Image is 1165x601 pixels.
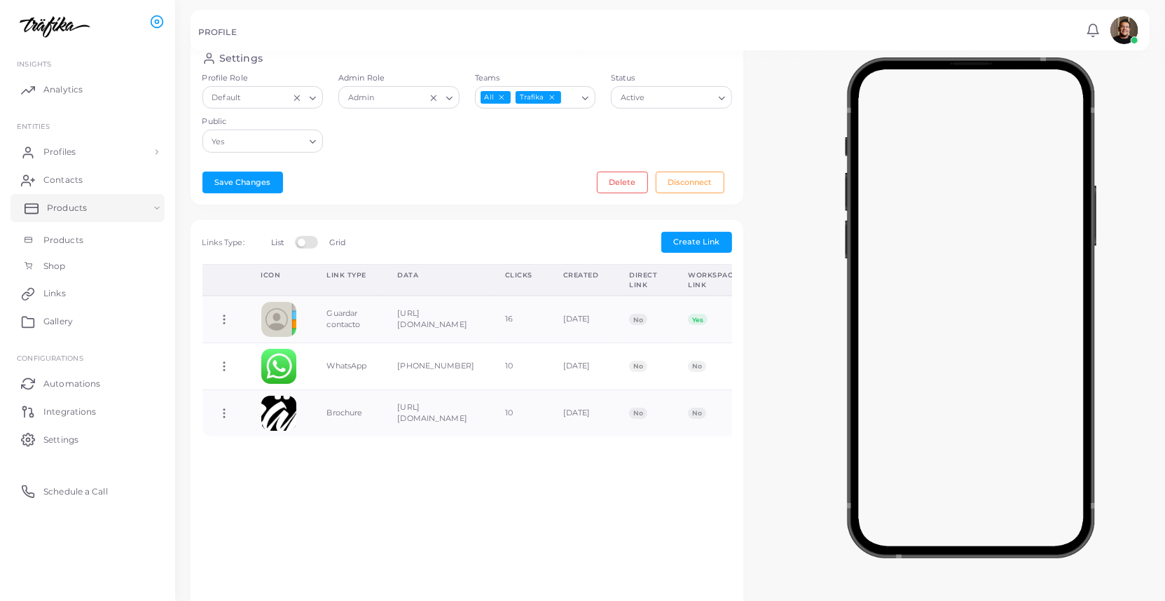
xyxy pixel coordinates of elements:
[629,270,657,289] div: Direct Link
[43,378,100,390] span: Automations
[481,91,511,104] span: All
[619,91,647,106] span: Active
[548,296,614,343] td: [DATE]
[490,390,548,436] td: 10
[198,27,237,37] h5: PROFILE
[202,73,324,84] label: Profile Role
[11,194,165,222] a: Products
[202,86,324,109] div: Search for option
[378,90,425,106] input: Search for option
[382,390,490,436] td: [URL][DOMAIN_NAME]
[497,92,506,102] button: Deselect All
[11,308,165,336] a: Gallery
[261,349,296,384] img: whatsapp.png
[312,390,382,436] td: Brochure
[688,314,707,325] span: Yes
[397,270,474,280] div: Data
[547,92,557,102] button: Deselect Trafika
[11,477,165,505] a: Schedule a Call
[490,296,548,343] td: 16
[429,92,439,103] button: Clear Selected
[611,86,732,109] div: Search for option
[845,57,1096,558] img: phone-mock.b55596b7.png
[656,172,724,193] button: Disconnect
[210,134,227,149] span: Yes
[43,287,66,300] span: Links
[629,314,647,325] span: No
[475,73,596,84] label: Teams
[629,361,647,372] span: No
[382,343,490,390] td: [PHONE_NUMBER]
[688,361,705,372] span: No
[382,296,490,343] td: [URL][DOMAIN_NAME]
[505,270,532,280] div: Clicks
[11,397,165,425] a: Integrations
[261,396,296,431] img: d0588630-dd72-4a42-8550-5432b404017c-1732675592387.png
[11,425,165,453] a: Settings
[11,138,165,166] a: Profiles
[43,234,83,247] span: Products
[11,227,165,254] a: Products
[688,270,738,289] div: Workspace Link
[271,237,284,249] label: List
[228,134,304,149] input: Search for option
[43,83,83,96] span: Analytics
[11,279,165,308] a: Links
[611,73,732,84] label: Status
[563,90,577,106] input: Search for option
[202,237,244,247] span: Links Type:
[11,76,165,104] a: Analytics
[17,60,51,68] span: INSIGHTS
[597,172,648,193] button: Delete
[11,166,165,194] a: Contacts
[210,91,242,106] span: Default
[312,296,382,343] td: Guardar contacto
[43,174,83,186] span: Contacts
[338,86,460,109] div: Search for option
[43,485,108,498] span: Schedule a Call
[261,302,296,337] img: contactcard.png
[1106,16,1142,44] a: avatar
[47,202,87,214] span: Products
[329,237,345,249] label: Grid
[17,354,83,362] span: Configurations
[648,90,712,106] input: Search for option
[261,270,296,280] div: Icon
[43,260,65,272] span: Shop
[312,343,382,390] td: WhatsApp
[338,73,460,84] label: Admin Role
[43,315,73,328] span: Gallery
[11,253,165,279] a: Shop
[43,146,76,158] span: Profiles
[202,265,246,296] th: Action
[629,408,647,419] span: No
[661,232,732,253] button: Create Link
[43,434,78,446] span: Settings
[13,13,90,39] img: logo
[688,408,705,419] span: No
[346,91,376,106] span: Admin
[490,343,548,390] td: 10
[11,369,165,397] a: Automations
[548,390,614,436] td: [DATE]
[475,86,596,109] div: Search for option
[563,270,599,280] div: Created
[202,172,283,193] button: Save Changes
[292,92,302,103] button: Clear Selected
[43,406,96,418] span: Integrations
[673,237,719,247] span: Create Link
[17,122,50,130] span: ENTITIES
[202,116,324,127] label: Public
[548,343,614,390] td: [DATE]
[327,270,367,280] div: Link Type
[1110,16,1138,44] img: avatar
[516,91,561,104] span: Trafika
[244,90,289,106] input: Search for option
[202,130,324,152] div: Search for option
